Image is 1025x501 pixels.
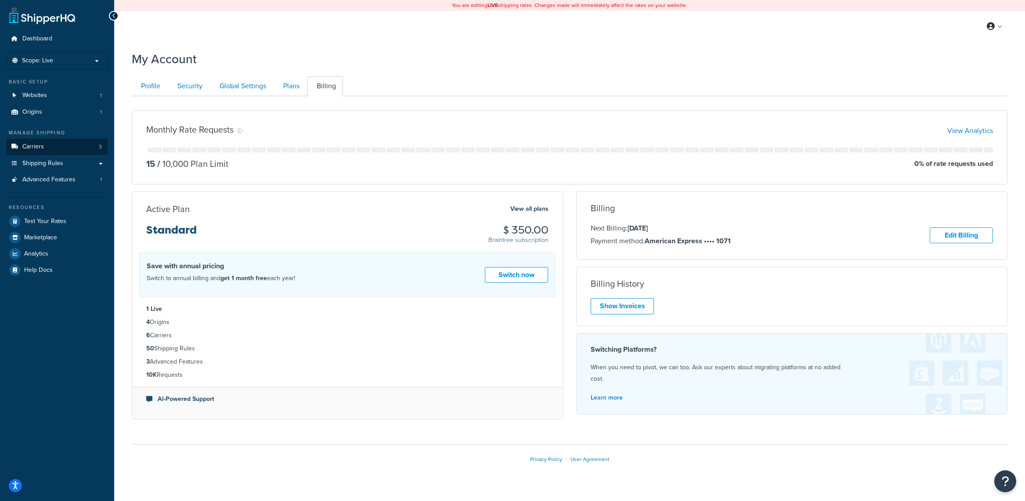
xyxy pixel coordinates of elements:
[146,331,549,340] li: Carriers
[146,204,190,214] h3: Active Plan
[22,35,52,43] span: Dashboard
[947,126,993,136] a: View Analytics
[7,204,108,211] div: Resources
[155,158,228,170] p: 10,000 Plan Limit
[628,223,648,233] strong: [DATE]
[530,455,562,463] a: Privacy Policy
[7,129,108,137] div: Manage Shipping
[146,317,549,327] li: Origins
[994,470,1016,492] button: Open Resource Center
[7,262,108,278] a: Help Docs
[100,108,102,116] span: 1
[7,155,108,172] a: Shipping Rules
[570,455,610,463] a: User Agreement
[7,230,108,245] a: Marketplace
[210,76,273,96] a: Global Settings
[147,261,295,271] h4: Save with annual pricing
[146,357,549,367] li: Advanced Features
[591,344,993,355] h4: Switching Platforms?
[7,139,108,155] a: Carriers 3
[7,78,108,86] div: Basic Setup
[132,50,197,68] h1: My Account
[157,157,160,170] span: /
[7,139,108,155] li: Carriers
[7,246,108,262] a: Analytics
[485,267,548,283] a: Switch now
[591,393,623,402] a: Learn more
[24,234,57,241] span: Marketplace
[132,76,167,96] a: Profile
[591,279,644,288] h3: Billing History
[99,143,102,151] span: 3
[591,298,654,314] a: Show Invoices
[22,160,63,167] span: Shipping Rules
[22,143,44,151] span: Carriers
[146,158,155,170] p: 15
[146,394,549,404] li: AI-Powered Support
[146,370,157,379] strong: 10K
[7,213,108,229] a: Test Your Rates
[510,203,549,215] a: View all plans
[591,362,993,385] p: When you need to pivot, we can too. Ask our experts about migrating platforms at no added cost.
[220,274,267,283] strong: get 1 month free
[146,331,150,340] strong: 6
[591,223,731,234] p: Next Billing:
[146,317,150,327] strong: 4
[22,92,47,99] span: Websites
[487,1,498,9] b: LIVE
[930,227,993,244] a: Edit Billing
[591,203,615,213] h3: Billing
[24,267,53,274] span: Help Docs
[24,218,66,225] span: Test Your Rates
[645,236,731,246] strong: American Express •••• 1071
[22,57,53,65] span: Scope: Live
[591,235,731,247] p: Payment method:
[488,224,549,236] h3: $ 350.00
[146,344,154,353] strong: 50
[7,172,108,188] li: Advanced Features
[9,7,75,24] a: ShipperHQ Home
[7,87,108,104] a: Websites 1
[22,176,76,184] span: Advanced Features
[146,344,549,353] li: Shipping Rules
[146,357,150,366] strong: 3
[24,250,48,258] span: Analytics
[100,176,102,184] span: 1
[146,224,197,243] h3: Standard
[7,87,108,104] li: Websites
[146,304,162,314] strong: 1 Live
[147,273,295,284] p: Switch to annual billing and each year!
[146,370,549,380] li: Requests
[307,76,343,96] a: Billing
[100,92,102,99] span: 1
[22,108,42,116] span: Origins
[7,172,108,188] a: Advanced Features 1
[168,76,209,96] a: Security
[274,76,307,96] a: Plans
[914,158,993,170] p: 0 % of rate requests used
[7,104,108,120] a: Origins 1
[146,125,234,134] h3: Monthly Rate Requests
[7,31,108,47] a: Dashboard
[7,104,108,120] li: Origins
[566,455,567,463] span: |
[488,236,549,245] p: Braintree subscription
